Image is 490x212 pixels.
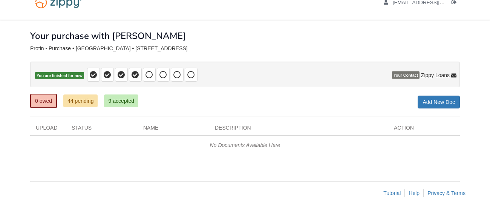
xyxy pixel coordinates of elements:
div: Description [209,124,388,135]
h1: Your purchase with [PERSON_NAME] [30,31,186,41]
div: Name [138,124,209,135]
a: Help [409,190,420,196]
a: 9 accepted [104,94,138,107]
div: Protin - Purchase • [GEOGRAPHIC_DATA] • [STREET_ADDRESS] [30,45,460,52]
span: Your Contact [392,71,420,79]
a: 0 owed [30,94,57,108]
a: 44 pending [63,94,98,107]
div: Status [66,124,138,135]
em: No Documents Available Here [210,142,280,148]
div: Upload [30,124,66,135]
a: Add New Doc [418,96,460,108]
span: Zippy Loans [421,71,450,79]
a: Privacy & Terms [427,190,465,196]
a: Tutorial [383,190,401,196]
div: Action [388,124,460,135]
span: You are finished for now [35,72,84,79]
